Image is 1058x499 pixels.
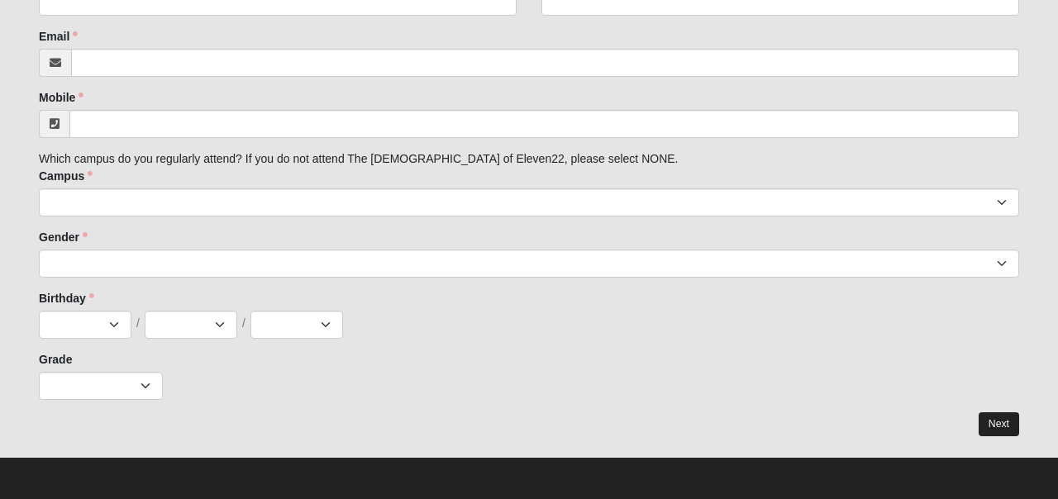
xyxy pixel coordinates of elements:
[242,315,245,333] span: /
[39,290,94,307] label: Birthday
[136,315,140,333] span: /
[39,28,78,45] label: Email
[39,168,93,184] label: Campus
[979,412,1019,436] a: Next
[39,351,72,368] label: Grade
[39,229,88,245] label: Gender
[39,89,83,106] label: Mobile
